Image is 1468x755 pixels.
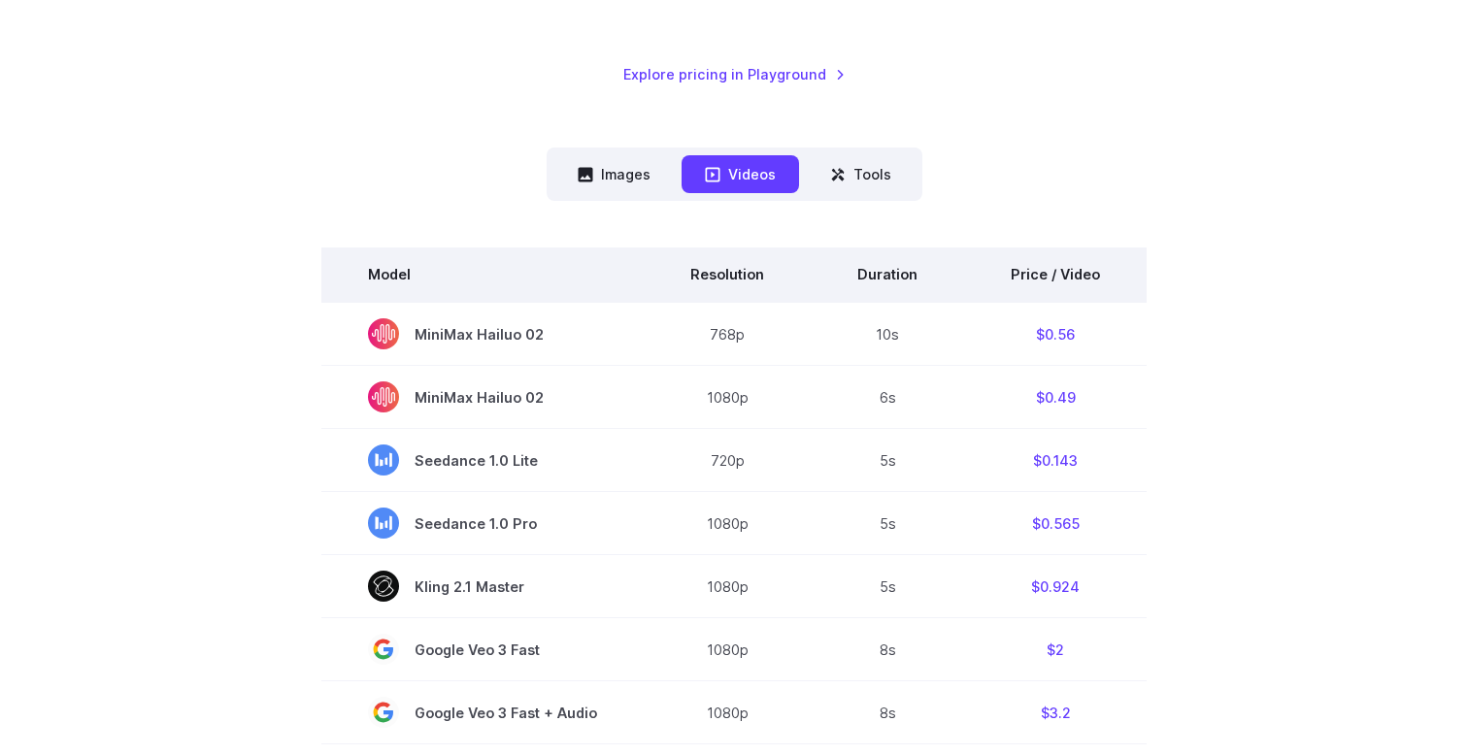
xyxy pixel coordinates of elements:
button: Images [554,155,674,193]
a: Explore pricing in Playground [623,63,846,85]
td: 1080p [644,555,811,618]
th: Model [321,247,644,302]
span: Seedance 1.0 Pro [368,508,597,539]
td: 1080p [644,492,811,555]
span: Kling 2.1 Master [368,571,597,602]
span: MiniMax Hailuo 02 [368,381,597,412]
td: 5s [811,429,964,492]
td: 1080p [644,366,811,429]
td: 8s [811,618,964,681]
td: 720p [644,429,811,492]
td: $0.49 [964,366,1147,429]
td: 1080p [644,681,811,744]
span: Seedance 1.0 Lite [368,444,597,476]
td: 5s [811,555,964,618]
td: 8s [811,681,964,744]
td: $3.2 [964,681,1147,744]
td: 10s [811,302,964,366]
th: Duration [811,247,964,302]
td: $0.565 [964,492,1147,555]
td: $0.56 [964,302,1147,366]
button: Videos [682,155,799,193]
td: 5s [811,492,964,555]
span: Google Veo 3 Fast + Audio [368,697,597,728]
th: Price / Video [964,247,1147,302]
td: 6s [811,366,964,429]
td: 768p [644,302,811,366]
th: Resolution [644,247,811,302]
td: $2 [964,618,1147,681]
td: $0.143 [964,429,1147,492]
span: MiniMax Hailuo 02 [368,318,597,349]
td: 1080p [644,618,811,681]
td: $0.924 [964,555,1147,618]
span: Google Veo 3 Fast [368,634,597,665]
button: Tools [807,155,915,193]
